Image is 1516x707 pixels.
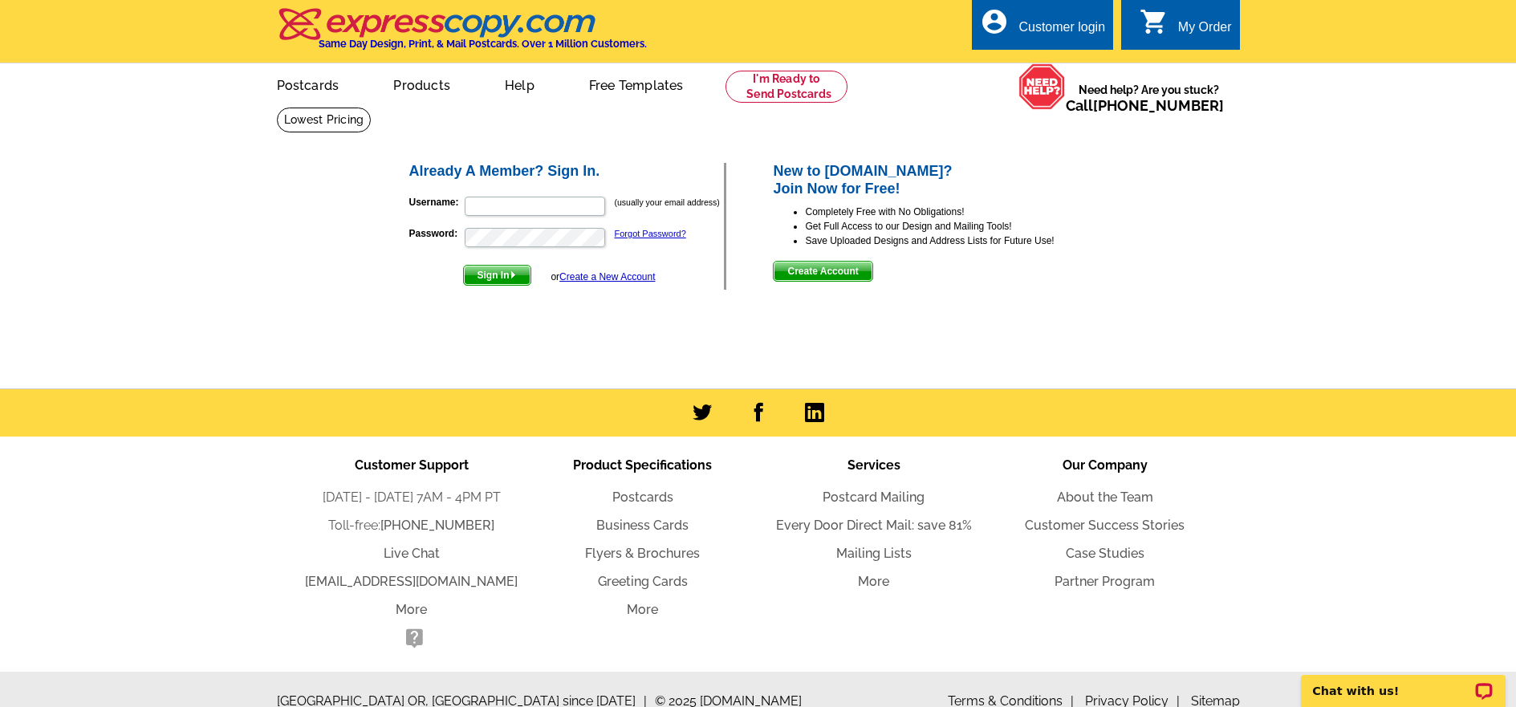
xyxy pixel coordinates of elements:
[384,546,440,561] a: Live Chat
[1140,7,1168,36] i: shopping_cart
[774,262,872,281] span: Create Account
[396,602,427,617] a: More
[615,229,686,238] a: Forgot Password?
[1178,20,1232,43] div: My Order
[805,219,1109,234] li: Get Full Access to our Design and Mailing Tools!
[615,197,720,207] small: (usually your email address)
[305,574,518,589] a: [EMAIL_ADDRESS][DOMAIN_NAME]
[510,271,517,278] img: button-next-arrow-white.png
[612,490,673,505] a: Postcards
[463,265,531,286] button: Sign In
[805,234,1109,248] li: Save Uploaded Designs and Address Lists for Future Use!
[585,546,700,561] a: Flyers & Brochures
[1093,97,1224,114] a: [PHONE_NUMBER]
[980,7,1009,36] i: account_circle
[1066,97,1224,114] span: Call
[773,163,1109,197] h2: New to [DOMAIN_NAME]? Join Now for Free!
[296,488,527,507] li: [DATE] - [DATE] 7AM - 4PM PT
[319,38,647,50] h4: Same Day Design, Print, & Mail Postcards. Over 1 Million Customers.
[598,574,688,589] a: Greeting Cards
[409,195,463,209] label: Username:
[1018,20,1105,43] div: Customer login
[858,574,889,589] a: More
[573,457,712,473] span: Product Specifications
[464,266,530,285] span: Sign In
[980,18,1105,38] a: account_circle Customer login
[823,490,925,505] a: Postcard Mailing
[596,518,689,533] a: Business Cards
[409,163,725,181] h2: Already A Member? Sign In.
[479,65,560,103] a: Help
[296,516,527,535] li: Toll-free:
[380,518,494,533] a: [PHONE_NUMBER]
[1063,457,1148,473] span: Our Company
[1140,18,1232,38] a: shopping_cart My Order
[563,65,709,103] a: Free Templates
[847,457,900,473] span: Services
[1057,490,1153,505] a: About the Team
[776,518,972,533] a: Every Door Direct Mail: save 81%
[773,261,872,282] button: Create Account
[1018,63,1066,110] img: help
[368,65,476,103] a: Products
[1290,656,1516,707] iframe: LiveChat chat widget
[551,270,655,284] div: or
[559,271,655,282] a: Create a New Account
[409,226,463,241] label: Password:
[1055,574,1155,589] a: Partner Program
[251,65,365,103] a: Postcards
[355,457,469,473] span: Customer Support
[805,205,1109,219] li: Completely Free with No Obligations!
[277,19,647,50] a: Same Day Design, Print, & Mail Postcards. Over 1 Million Customers.
[627,602,658,617] a: More
[836,546,912,561] a: Mailing Lists
[1066,546,1144,561] a: Case Studies
[1025,518,1185,533] a: Customer Success Stories
[1066,82,1232,114] span: Need help? Are you stuck?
